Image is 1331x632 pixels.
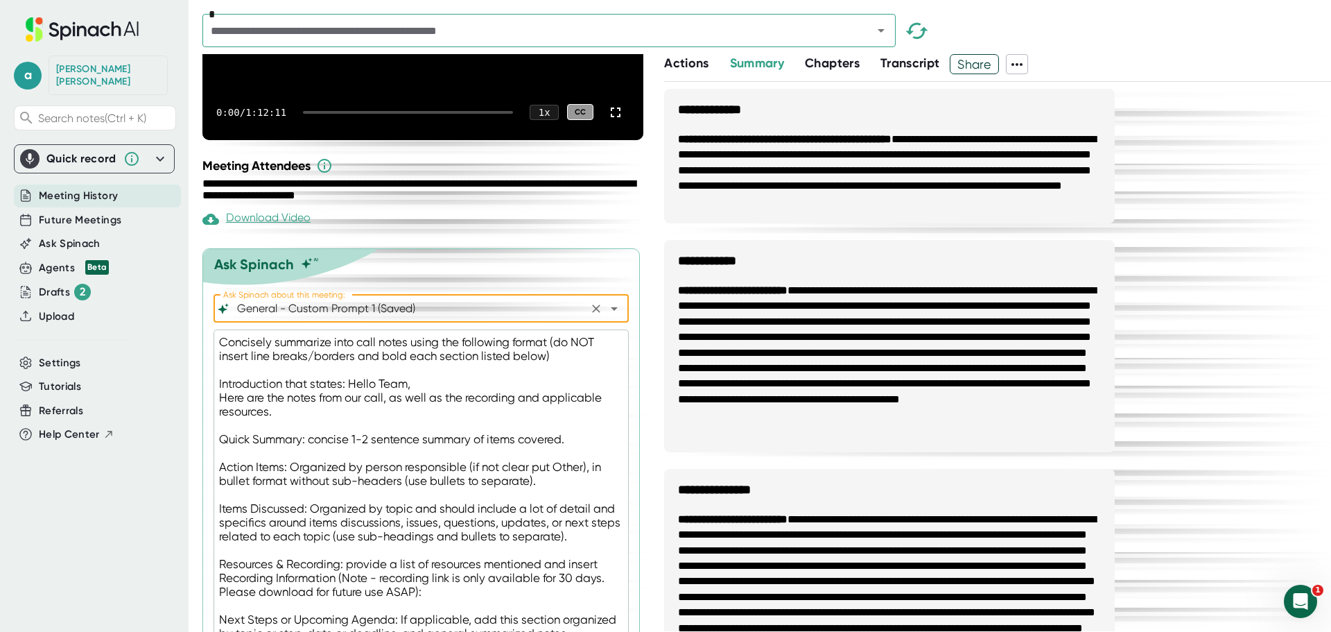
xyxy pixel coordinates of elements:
[39,284,91,300] div: Drafts
[28,99,250,146] p: Hi! Need help using Spinach AI?👋
[730,55,784,71] span: Summary
[14,187,263,239] div: Ask a questionAI Agent and team can helpProfile image for Fin
[39,260,109,276] div: Agents
[39,309,74,325] button: Upload
[234,299,584,318] input: What can we do to help?
[28,274,244,300] span: Spinach helps run your meeting, summarize the conversation and…
[202,157,647,174] div: Meeting Attendees
[185,433,277,488] button: Help
[56,63,160,87] div: Amanda Koch
[28,146,250,169] p: How can we help?
[805,55,860,71] span: Chapters
[664,55,708,71] span: Actions
[31,468,62,477] span: Home
[880,55,940,71] span: Transcript
[28,213,210,228] div: AI Agent and team can help
[39,403,83,419] button: Referrals
[950,52,998,76] span: Share
[39,355,81,371] button: Settings
[15,320,263,386] div: FAQFrequently Asked Questions about Getting Started,…
[28,331,249,345] div: FAQ
[604,299,624,318] button: Open
[586,299,606,318] button: Clear
[39,212,121,228] button: Future Meetings
[39,427,100,443] span: Help Center
[28,198,210,213] div: Ask a question
[38,112,146,125] span: Search notes (Ctrl + K)
[880,54,940,73] button: Transcript
[214,256,294,273] div: Ask Spinach
[216,107,286,118] div: 0:00 / 1:12:11
[39,379,81,395] button: Tutorials
[202,211,311,228] div: Download Video
[14,62,42,89] span: a
[74,284,91,300] div: 2
[39,188,118,204] button: Meeting History
[664,54,708,73] button: Actions
[46,152,116,166] div: Quick record
[871,21,891,40] button: Open
[218,22,245,50] img: Profile image for Karin
[805,54,860,73] button: Chapters
[39,427,114,443] button: Help Center
[530,105,559,120] div: 1 x
[15,247,263,313] div: Getting Started with Spinach AISpinach helps run your meeting, summarize the conversation and…
[1284,585,1317,618] iframe: Intercom live chat
[730,54,784,73] button: Summary
[28,26,50,49] img: logo
[220,468,242,477] span: Help
[85,260,109,275] div: Beta
[28,258,249,273] div: Getting Started with Spinach AI
[39,260,109,276] button: Agents Beta
[39,236,101,252] button: Ask Spinach
[216,205,232,221] img: Profile image for Fin
[20,145,168,173] div: Quick record
[1312,585,1323,596] span: 1
[92,433,184,488] button: Messages
[950,54,999,74] button: Share
[567,104,593,120] div: CC
[28,347,234,373] span: Frequently Asked Questions about Getting Started,…
[39,284,91,300] button: Drafts 2
[191,22,219,50] img: Profile image for Yoav
[115,468,163,477] span: Messages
